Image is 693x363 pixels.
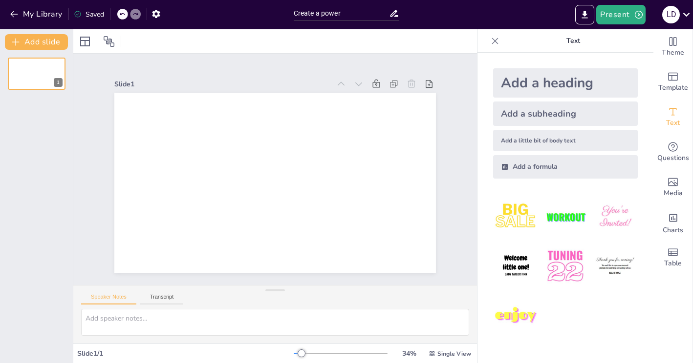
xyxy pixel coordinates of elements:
input: Insert title [294,6,389,20]
span: Text [666,118,680,128]
button: Present [596,5,645,24]
div: Slide 1 [114,80,330,89]
div: Slide 1 / 1 [77,349,294,358]
div: Add a formula [493,155,638,179]
div: Add a table [653,240,693,275]
div: Add ready made slides [653,64,693,100]
button: Transcript [140,294,184,304]
img: 1.jpeg [493,194,539,240]
span: Charts [663,225,683,236]
img: 6.jpeg [592,243,638,289]
img: 3.jpeg [592,194,638,240]
div: Add charts and graphs [653,205,693,240]
p: Text [503,29,644,53]
img: 4.jpeg [493,243,539,289]
button: My Library [7,6,66,22]
button: Export to PowerPoint [575,5,594,24]
div: Add images, graphics, shapes or video [653,170,693,205]
span: Questions [657,153,689,163]
span: Single View [437,350,471,358]
div: Add a heading [493,68,638,98]
div: Get real-time input from your audience [653,135,693,170]
div: 1 [54,78,63,87]
div: Add text boxes [653,100,693,135]
div: Layout [77,34,93,49]
img: 5.jpeg [542,243,588,289]
span: Template [658,82,688,93]
img: 2.jpeg [542,194,588,240]
span: Position [103,36,115,47]
div: L D [662,6,680,23]
span: Table [664,258,682,269]
div: 1 [8,58,65,90]
div: Add a little bit of body text [493,130,638,151]
img: 7.jpeg [493,293,539,339]
div: Add a subheading [493,101,638,126]
div: 34 % [397,349,421,358]
button: L D [662,5,680,24]
button: Add slide [5,34,68,50]
span: Theme [662,47,684,58]
span: Media [664,188,683,199]
button: Speaker Notes [81,294,136,304]
div: Change the overall theme [653,29,693,64]
div: Saved [74,10,104,19]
